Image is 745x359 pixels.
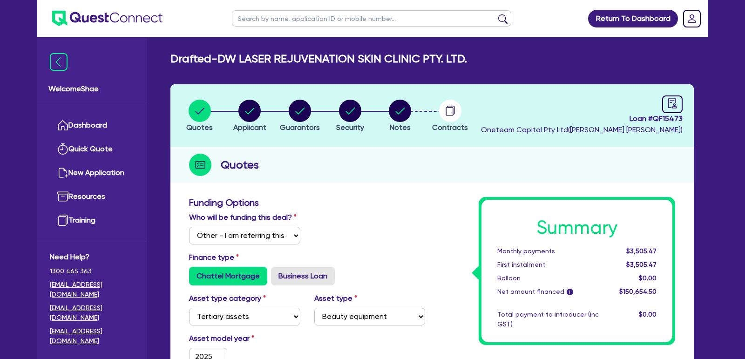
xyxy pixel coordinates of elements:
div: Balloon [490,273,606,283]
span: $3,505.47 [626,247,657,255]
button: Guarantors [279,99,320,134]
input: Search by name, application ID or mobile number... [232,10,511,27]
span: Applicant [233,123,266,132]
div: Total payment to introducer (inc GST) [490,310,606,329]
h2: Drafted - DW LASER REJUVENATION SKIN CLINIC PTY. LTD. [170,52,467,66]
label: Who will be funding this deal? [189,212,297,223]
span: 1300 465 363 [50,266,134,276]
div: First instalment [490,260,606,270]
span: Need Help? [50,251,134,263]
img: step-icon [189,154,211,176]
a: Dashboard [50,114,134,137]
div: Monthly payments [490,246,606,256]
span: $0.00 [639,274,657,282]
span: $3,505.47 [626,261,657,268]
a: [EMAIL_ADDRESS][DOMAIN_NAME] [50,303,134,323]
span: Notes [390,123,411,132]
a: Return To Dashboard [588,10,678,27]
a: Training [50,209,134,232]
h1: Summary [497,217,657,239]
a: [EMAIL_ADDRESS][DOMAIN_NAME] [50,280,134,299]
div: Net amount financed [490,287,606,297]
span: Loan # QF15473 [481,113,683,124]
button: Contracts [432,99,468,134]
a: Resources [50,185,134,209]
label: Asset type category [189,293,266,304]
span: audit [667,98,677,108]
button: Quotes [186,99,213,134]
img: training [57,215,68,226]
h2: Quotes [221,156,259,173]
button: Applicant [233,99,267,134]
span: Welcome Shae [48,83,135,95]
label: Chattel Mortgage [189,267,267,285]
label: Business Loan [271,267,335,285]
a: New Application [50,161,134,185]
span: Quotes [186,123,213,132]
span: $150,654.50 [619,288,657,295]
img: quick-quote [57,143,68,155]
img: resources [57,191,68,202]
span: $0.00 [639,311,657,318]
h3: Funding Options [189,197,425,208]
a: [EMAIL_ADDRESS][DOMAIN_NAME] [50,326,134,346]
span: Guarantors [280,123,320,132]
a: Dropdown toggle [680,7,704,31]
button: Notes [388,99,412,134]
span: Oneteam Capital Pty Ltd ( [PERSON_NAME] [PERSON_NAME] ) [481,125,683,134]
button: Security [336,99,365,134]
a: Quick Quote [50,137,134,161]
label: Finance type [189,252,239,263]
img: quest-connect-logo-blue [52,11,163,26]
img: icon-menu-close [50,53,68,71]
label: Asset type [314,293,357,304]
span: Security [336,123,364,132]
span: Contracts [432,123,468,132]
label: Asset model year [182,333,307,344]
img: new-application [57,167,68,178]
span: i [567,289,573,295]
